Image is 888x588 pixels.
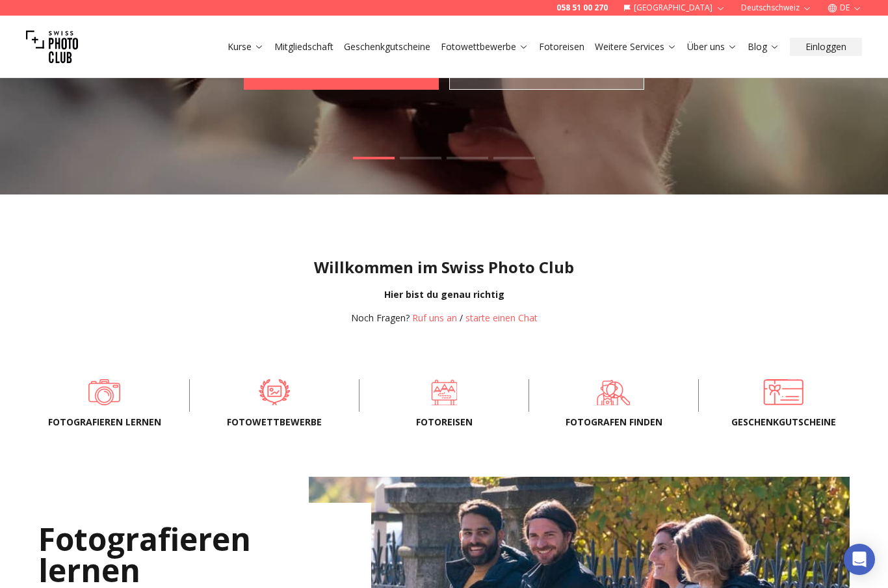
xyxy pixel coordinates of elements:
button: Fotowettbewerbe [436,38,534,56]
a: Fotoreisen [539,40,584,53]
button: starte einen Chat [465,312,538,325]
a: Fotowettbewerbe [211,379,338,405]
span: Fotografieren lernen [41,416,168,429]
a: Fotowettbewerbe [441,40,529,53]
a: Über uns [687,40,737,53]
a: Kurse [228,40,264,53]
span: Fotoreisen [380,416,508,429]
button: Einloggen [790,38,862,56]
a: Mitgliedschaft [274,40,333,53]
a: Geschenkgutscheine [720,379,847,405]
button: Über uns [682,38,742,56]
button: Fotoreisen [534,38,590,56]
div: Open Intercom Messenger [844,544,875,575]
span: Noch Fragen? [351,312,410,324]
a: 058 51 00 270 [556,3,608,13]
a: Geschenkgutscheine [344,40,430,53]
a: Fotografen finden [550,379,677,405]
button: Geschenkgutscheine [339,38,436,56]
span: Geschenkgutscheine [720,416,847,429]
a: Fotoreisen [380,379,508,405]
button: Kurse [222,38,269,56]
button: Weitere Services [590,38,682,56]
img: Swiss photo club [26,21,78,73]
a: Blog [748,40,779,53]
span: Fotowettbewerbe [211,416,338,429]
a: Weitere Services [595,40,677,53]
div: Hier bist du genau richtig [10,288,878,301]
a: Fotografieren lernen [41,379,168,405]
button: Mitgliedschaft [269,38,339,56]
span: Fotografen finden [550,416,677,429]
a: Ruf uns an [412,312,457,324]
div: / [351,312,538,325]
button: Blog [742,38,785,56]
h1: Willkommen im Swiss Photo Club [10,257,878,278]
